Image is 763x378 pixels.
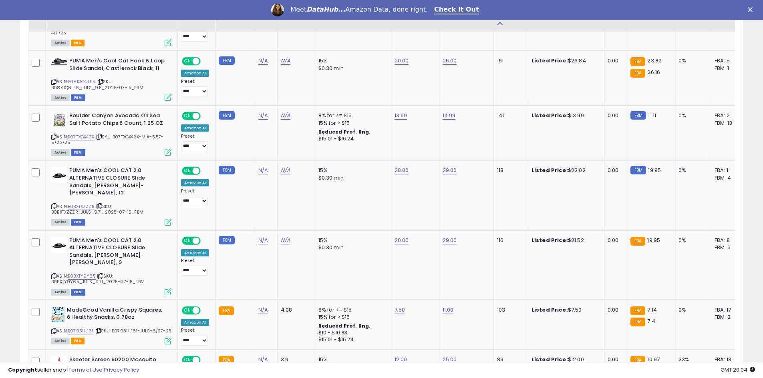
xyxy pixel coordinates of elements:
[648,166,661,174] span: 19.95
[531,306,568,314] b: Listed Price:
[715,120,741,127] div: FBM: 13
[678,57,705,64] div: 0%
[51,306,65,322] img: 61KScibsACL._SL40_.jpg
[715,314,741,321] div: FBM: 2
[531,237,598,244] div: $21.52
[51,40,70,46] span: All listings currently available for purchase on Amazon
[67,306,164,323] b: MadeGood Vanilla Crispy Squares, 6 Healthy Snacks, 0.78oz
[219,306,234,315] small: FBA
[497,57,522,64] div: 161
[647,57,662,64] span: 23.82
[318,65,385,72] div: $0.30 min
[281,112,290,120] a: N/A
[318,120,385,127] div: 15% for > $15
[497,237,522,244] div: 116
[51,134,164,146] span: | SKU: B07TXGX42X-MIA-5.57-8/23/25
[306,6,345,13] i: DataHub...
[678,167,705,174] div: 0%
[68,78,95,85] a: B08KJQNLF5
[181,124,209,132] div: Amazon AI
[258,166,268,174] a: N/A
[678,112,705,119] div: 0%
[608,237,621,244] div: 0.00
[630,57,645,66] small: FBA
[219,236,234,244] small: FBM
[68,134,94,140] a: B07TXGX42X
[715,112,741,119] div: FBA: 2
[434,6,479,14] a: Check It Out
[531,236,568,244] b: Listed Price:
[395,166,409,174] a: 20.00
[281,236,290,244] a: N/A
[281,166,290,174] a: N/A
[497,112,522,119] div: 141
[443,166,457,174] a: 29.00
[318,336,385,343] div: $15.01 - $16.24
[647,317,655,325] span: 7.4
[219,111,234,120] small: FBM
[51,149,70,156] span: All listings currently available for purchase on Amazon
[715,306,741,314] div: FBA: 17
[104,366,139,374] a: Privacy Policy
[290,6,428,14] div: Meet Amazon Data, done right.
[395,306,405,314] a: 7.50
[318,322,371,329] b: Reduced Prof. Rng.
[318,314,385,321] div: 15% for > $15
[199,58,212,65] span: OFF
[715,174,741,182] div: FBM: 4
[258,57,268,65] a: N/A
[51,338,70,344] span: All listings currently available for purchase on Amazon
[318,136,385,142] div: $15.01 - $16.24
[51,2,171,45] div: ASIN:
[183,113,193,120] span: ON
[497,306,522,314] div: 103
[183,168,193,174] span: ON
[51,167,171,224] div: ASIN:
[258,306,268,314] a: N/A
[678,306,705,314] div: 0%
[69,237,167,268] b: PUMA Men's COOL CAT 2.0 ALTERNATIVE CLOSURE Slide Sandals, [PERSON_NAME]-[PERSON_NAME], 9
[181,319,209,326] div: Amazon AI
[8,366,37,374] strong: Copyright
[69,112,167,129] b: Boulder Canyon Avocado Oil Sea Salt Potato Chips 6 Count, 1.25 OZ
[715,167,741,174] div: FBA: 1
[608,57,621,64] div: 0.00
[630,237,645,246] small: FBA
[95,328,171,334] span: | SKU: B0793HL161-JULS-6/27-25
[51,289,70,296] span: All listings currently available for purchase on Amazon
[51,273,145,285] span: | SKU: B0BXTY9Y65_JULS_9.71_2025-07-15_FBM
[608,306,621,314] div: 0.00
[51,94,70,101] span: All listings currently available for purchase on Amazon
[71,40,85,46] span: FBA
[715,65,741,72] div: FBM: 1
[318,237,385,244] div: 15%
[395,112,407,120] a: 13.99
[258,112,268,120] a: N/A
[531,112,568,119] b: Listed Price:
[181,249,209,256] div: Amazon AI
[258,236,268,244] a: N/A
[318,112,385,119] div: 8% for <= $15
[71,289,85,296] span: FBM
[68,203,95,210] a: B0BXTXZZZR
[199,168,212,174] span: OFF
[531,306,598,314] div: $7.50
[219,166,234,174] small: FBM
[395,57,409,65] a: 20.00
[51,112,171,155] div: ASIN:
[531,167,598,174] div: $22.02
[181,134,209,152] div: Preset:
[181,24,209,42] div: Preset:
[531,57,598,64] div: $23.84
[71,94,85,101] span: FBM
[715,237,741,244] div: FBA: 8
[443,306,454,314] a: 11.00
[51,306,171,344] div: ASIN:
[181,179,209,186] div: Amazon AI
[443,57,457,65] a: 26.00
[68,328,93,334] a: B0793HL161
[71,149,85,156] span: FBM
[68,273,96,280] a: B0BXTY9Y65
[630,69,645,78] small: FBA
[531,166,568,174] b: Listed Price:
